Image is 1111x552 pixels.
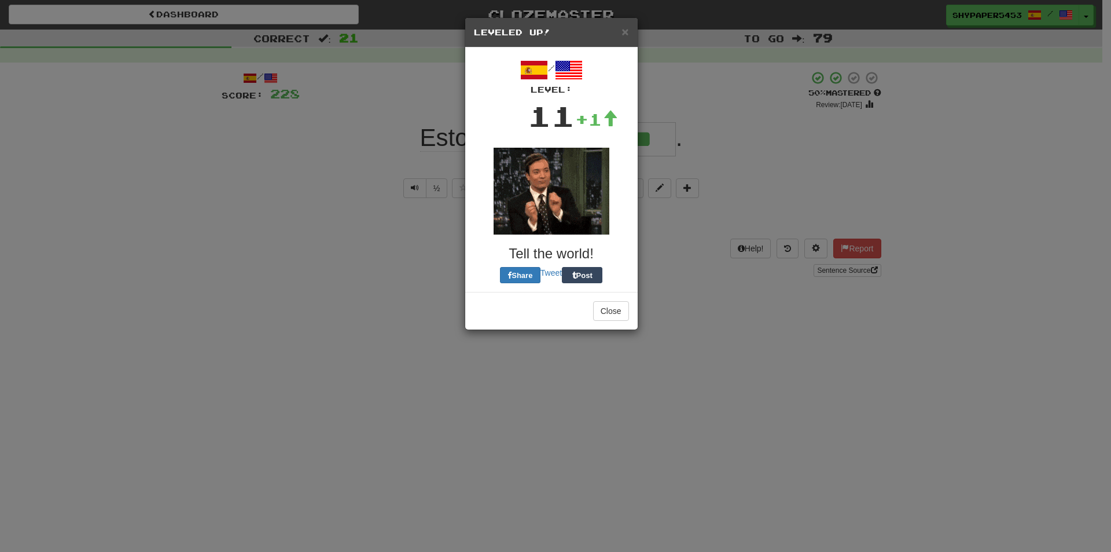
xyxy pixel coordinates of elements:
[474,56,629,96] div: /
[562,267,602,283] button: Post
[593,301,629,321] button: Close
[494,148,609,235] img: fallon-a20d7af9049159056f982dd0e4b796b9edb7b1d2ba2b0a6725921925e8bac842.gif
[621,25,628,38] span: ×
[474,27,629,38] h5: Leveled Up!
[575,108,618,131] div: +1
[500,267,540,283] button: Share
[474,246,629,261] h3: Tell the world!
[474,84,629,96] div: Level:
[540,268,562,277] a: Tweet
[621,25,628,38] button: Close
[528,96,575,136] div: 11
